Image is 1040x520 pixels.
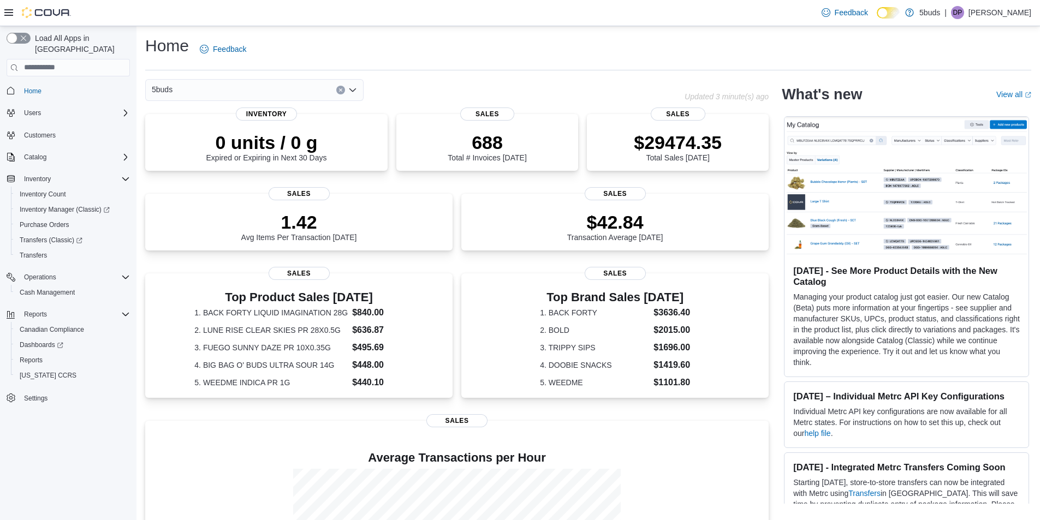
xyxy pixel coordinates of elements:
p: 1.42 [241,211,357,233]
a: Reports [15,354,47,367]
a: Transfers [15,249,51,262]
button: Inventory [20,172,55,186]
button: Catalog [20,151,51,164]
dt: 5. WEEDME INDICA PR 1G [194,377,348,388]
input: Dark Mode [877,7,900,19]
a: Cash Management [15,286,79,299]
p: 0 units / 0 g [206,132,327,153]
span: Users [24,109,41,117]
button: Home [2,83,134,99]
span: Sales [585,267,646,280]
div: Expired or Expiring in Next 30 Days [206,132,327,162]
dd: $2015.00 [653,324,690,337]
button: Cash Management [11,285,134,300]
span: Inventory [20,172,130,186]
dd: $495.69 [352,341,403,354]
span: Sales [460,107,515,121]
a: Dashboards [15,338,68,351]
h2: What's new [782,86,862,103]
h3: Top Product Sales [DATE] [194,291,403,304]
span: Inventory Count [15,188,130,201]
span: Customers [20,128,130,142]
span: Users [20,106,130,119]
h4: Average Transactions per Hour [154,451,760,464]
span: Settings [24,394,47,403]
button: Settings [2,390,134,405]
button: Operations [20,271,61,284]
svg: External link [1025,92,1031,98]
a: Inventory Count [15,188,70,201]
h3: [DATE] - Integrated Metrc Transfers Coming Soon [793,462,1020,473]
span: Reports [15,354,130,367]
a: Canadian Compliance [15,323,88,336]
p: $29474.35 [634,132,722,153]
span: Sales [269,187,330,200]
span: Catalog [20,151,130,164]
a: Transfers (Classic) [15,234,87,247]
a: Purchase Orders [15,218,74,231]
span: Reports [24,310,47,319]
p: [PERSON_NAME] [968,6,1031,19]
span: Sales [651,107,705,121]
div: Transaction Average [DATE] [567,211,663,242]
span: [US_STATE] CCRS [20,371,76,380]
span: Catalog [24,153,46,162]
div: Total # Invoices [DATE] [448,132,526,162]
dt: 3. FUEGO SUNNY DAZE PR 10X0.35G [194,342,348,353]
div: Dustin Pilon [951,6,964,19]
span: Customers [24,131,56,140]
button: Open list of options [348,86,357,94]
a: Customers [20,129,60,142]
div: Total Sales [DATE] [634,132,722,162]
img: Cova [22,7,71,18]
dd: $636.87 [352,324,403,337]
span: Cash Management [20,288,75,297]
span: Sales [585,187,646,200]
span: Load All Apps in [GEOGRAPHIC_DATA] [31,33,130,55]
span: Operations [20,271,130,284]
button: Clear input [336,86,345,94]
span: Feedback [835,7,868,18]
span: Transfers [20,251,47,260]
dt: 5. WEEDME [540,377,649,388]
dt: 1. BACK FORTY LIQUID IMAGINATION 28G [194,307,348,318]
div: Avg Items Per Transaction [DATE] [241,211,357,242]
a: View allExternal link [996,90,1031,99]
h1: Home [145,35,189,57]
p: 688 [448,132,526,153]
span: Inventory [24,175,51,183]
a: Feedback [817,2,872,23]
dd: $440.10 [352,376,403,389]
p: Updated 3 minute(s) ago [685,92,769,101]
button: Customers [2,127,134,143]
button: Canadian Compliance [11,322,134,337]
span: Transfers (Classic) [15,234,130,247]
a: Feedback [195,38,251,60]
dd: $1101.80 [653,376,690,389]
dd: $840.00 [352,306,403,319]
p: | [944,6,947,19]
button: Users [20,106,45,119]
span: Reports [20,356,43,364]
span: Purchase Orders [15,218,130,231]
dt: 4. DOOBIE SNACKS [540,360,649,370]
button: Catalog [2,150,134,165]
span: Dashboards [15,338,130,351]
span: Inventory Count [20,190,66,199]
nav: Complex example [7,79,130,434]
p: Managing your product catalog just got easier. Our new Catalog (Beta) puts more information at yo... [793,291,1020,368]
button: Users [2,105,134,121]
span: Inventory Manager (Classic) [20,205,110,214]
button: Reports [20,308,51,321]
h3: [DATE] - See More Product Details with the New Catalog [793,265,1020,287]
span: Dashboards [20,340,63,349]
p: 5buds [919,6,940,19]
span: Transfers [15,249,130,262]
button: Transfers [11,248,134,263]
dt: 3. TRIPPY SIPS [540,342,649,353]
span: DP [953,6,962,19]
span: Sales [426,414,488,427]
h3: Top Brand Sales [DATE] [540,291,690,304]
dd: $1419.60 [653,358,690,372]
